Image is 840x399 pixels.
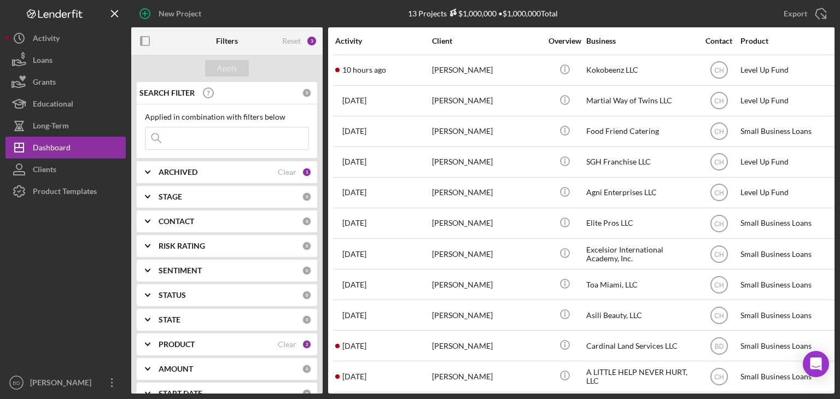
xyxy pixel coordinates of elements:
[5,180,126,202] button: Product Templates
[803,351,829,377] div: Open Intercom Messenger
[159,266,202,275] b: SENTIMENT
[342,280,366,289] time: 2025-08-17 04:46
[216,37,238,45] b: Filters
[544,37,585,45] div: Overview
[5,137,126,159] button: Dashboard
[282,37,301,45] div: Reset
[432,148,541,177] div: [PERSON_NAME]
[159,315,180,324] b: STATE
[217,60,237,77] div: Apply
[335,37,431,45] div: Activity
[159,168,197,177] b: ARCHIVED
[342,127,366,136] time: 2025-08-29 18:00
[714,373,724,381] text: CH
[302,389,312,398] div: 0
[302,167,312,177] div: 1
[278,340,296,349] div: Clear
[698,37,739,45] div: Contact
[586,148,696,177] div: SGH Franchise LLC
[773,3,835,25] button: Export
[586,117,696,146] div: Food Friend Catering
[432,56,541,85] div: [PERSON_NAME]
[33,180,97,205] div: Product Templates
[302,315,312,325] div: 0
[302,241,312,251] div: 0
[432,270,541,299] div: [PERSON_NAME]
[5,372,126,394] button: BD[PERSON_NAME]
[408,9,558,18] div: 13 Projects • $1,000,000 Total
[302,290,312,300] div: 0
[159,242,205,250] b: RISK RATING
[342,188,366,197] time: 2025-08-26 12:54
[586,331,696,360] div: Cardinal Land Services LLC
[302,266,312,275] div: 0
[159,365,193,373] b: AMOUNT
[784,3,807,25] div: Export
[714,250,724,258] text: CH
[159,340,195,349] b: PRODUCT
[159,217,194,226] b: CONTACT
[586,209,696,238] div: Elite Pros LLC
[342,342,366,350] time: 2025-08-09 14:46
[714,128,724,136] text: CH
[131,3,212,25] button: New Project
[159,192,182,201] b: STAGE
[159,3,201,25] div: New Project
[5,115,126,137] button: Long-Term
[302,216,312,226] div: 0
[5,49,126,71] button: Loans
[342,96,366,105] time: 2025-09-01 18:10
[33,71,56,96] div: Grants
[33,49,52,74] div: Loans
[432,331,541,360] div: [PERSON_NAME]
[342,250,366,259] time: 2025-08-17 19:50
[159,291,186,300] b: STATUS
[714,312,724,319] text: CH
[139,89,195,97] b: SEARCH FILTER
[432,362,541,391] div: [PERSON_NAME]
[432,301,541,330] div: [PERSON_NAME]
[342,311,366,320] time: 2025-08-15 16:59
[302,339,312,349] div: 2
[5,71,126,93] button: Grants
[13,380,20,386] text: BD
[5,93,126,115] a: Educational
[586,178,696,207] div: Agni Enterprises LLC
[714,281,724,289] text: CH
[586,239,696,268] div: Excelsior International Academy, Inc.
[33,159,56,183] div: Clients
[342,157,366,166] time: 2025-08-27 15:15
[27,372,98,396] div: [PERSON_NAME]
[205,60,249,77] button: Apply
[5,27,126,49] button: Activity
[342,372,366,381] time: 2025-08-06 20:25
[5,159,126,180] button: Clients
[302,192,312,202] div: 0
[33,27,60,52] div: Activity
[306,36,317,46] div: 3
[714,159,724,166] text: CH
[302,88,312,98] div: 0
[33,115,69,139] div: Long-Term
[432,117,541,146] div: [PERSON_NAME]
[714,67,724,74] text: CH
[586,37,696,45] div: Business
[432,178,541,207] div: [PERSON_NAME]
[714,97,724,105] text: CH
[714,342,724,350] text: BD
[432,209,541,238] div: [PERSON_NAME]
[586,56,696,85] div: Kokobeenz LLC
[586,301,696,330] div: Asili Beauty, LLC
[432,239,541,268] div: [PERSON_NAME]
[447,9,497,18] div: $1,000,000
[342,66,386,74] time: 2025-09-10 04:36
[586,86,696,115] div: Martial Way of Twins LLC
[159,389,202,398] b: START DATE
[586,362,696,391] div: A LITTLE HELP NEVER HURT, LLC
